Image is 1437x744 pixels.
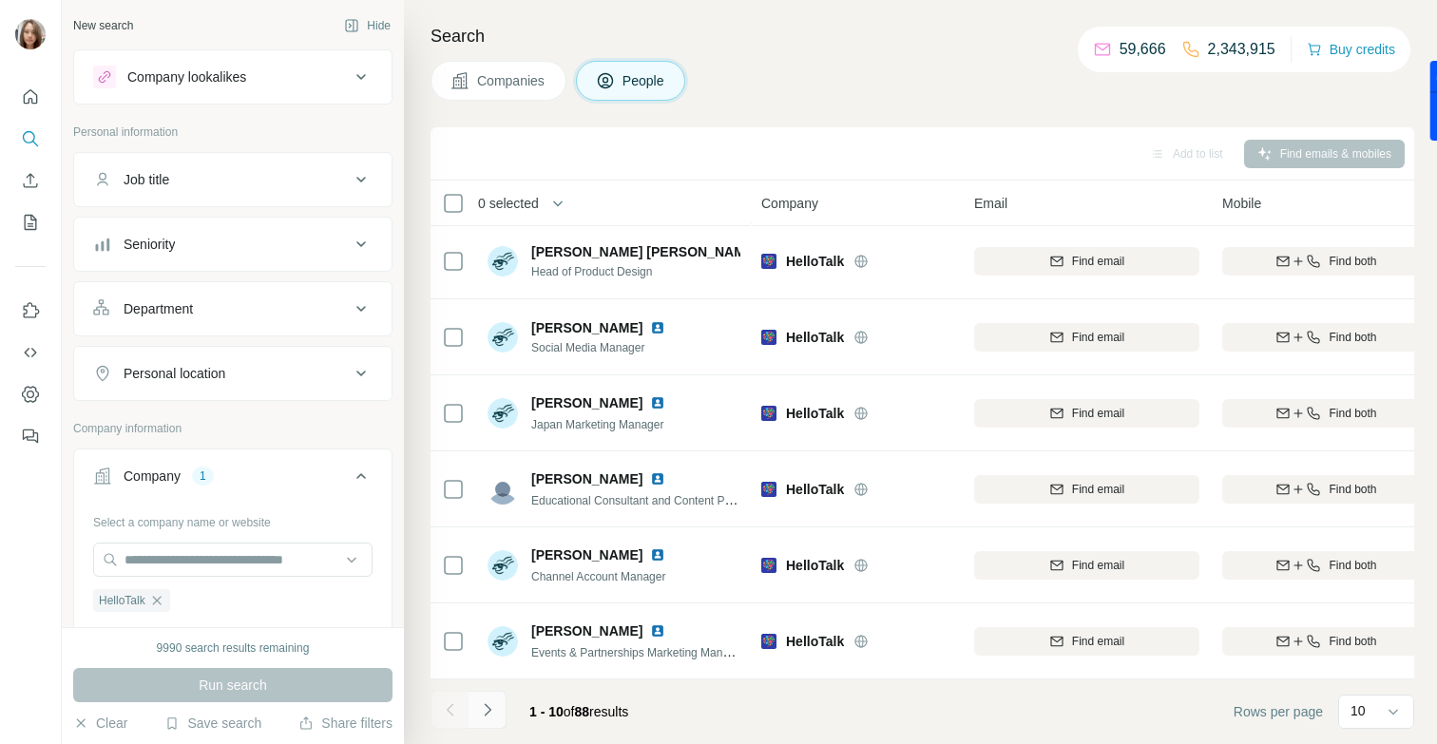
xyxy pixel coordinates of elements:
img: Avatar [488,322,518,353]
span: Head of Product Design [531,263,740,280]
div: Company [124,467,181,486]
span: Find both [1329,405,1376,422]
span: HelloTalk [786,480,844,499]
span: 88 [575,704,590,719]
span: Channel Account Manager [531,570,665,583]
span: [PERSON_NAME] [531,318,642,337]
button: Navigate to next page [469,691,507,729]
span: Email [974,194,1007,213]
img: Avatar [488,550,518,581]
span: HelloTalk [786,328,844,347]
button: Buy credits [1307,36,1395,63]
div: Department [124,299,193,318]
button: Find both [1222,475,1430,504]
span: results [529,704,628,719]
span: Social Media Manager [531,339,673,356]
span: Mobile [1222,194,1261,213]
img: Avatar [488,246,518,277]
button: Clear [73,714,127,733]
button: Find email [974,627,1199,656]
button: Find email [974,247,1199,276]
button: Search [15,122,46,156]
span: HelloTalk [786,404,844,423]
img: Avatar [488,626,518,657]
img: LinkedIn logo [650,395,665,410]
button: Find email [974,475,1199,504]
button: Personal location [74,351,392,396]
span: HelloTalk [786,632,844,651]
p: Company information [73,420,393,437]
button: Find email [974,399,1199,428]
div: Select a company name or website [93,506,373,531]
img: Logo of HelloTalk [761,406,776,421]
span: Company [761,194,818,213]
span: Find both [1329,633,1376,650]
img: LinkedIn logo [650,320,665,335]
p: 2,343,915 [1208,38,1275,61]
button: Find email [974,323,1199,352]
div: Personal location [124,364,225,383]
div: 1 [192,467,214,485]
button: Find both [1222,247,1430,276]
span: Find both [1329,557,1376,574]
button: My lists [15,205,46,239]
span: People [623,71,666,90]
button: Enrich CSV [15,163,46,198]
span: Japan Marketing Manager [531,418,663,431]
img: Avatar [488,398,518,429]
span: [PERSON_NAME] [531,545,642,564]
button: Seniority [74,221,392,267]
span: Educational Consultant and Content Partnerships Manager [531,492,830,507]
div: Job title [124,170,169,189]
button: Find email [974,551,1199,580]
button: Company lookalikes [74,54,392,100]
h4: Search [431,23,1414,49]
span: Events & Partnerships Marketing Manager [531,644,745,659]
img: Logo of HelloTalk [761,254,776,269]
img: Avatar [488,474,518,505]
p: Personal information [73,124,393,141]
span: [PERSON_NAME] [531,393,642,412]
span: Find both [1329,253,1376,270]
button: Clear all [93,625,158,642]
span: 0 selected [478,194,539,213]
div: New search [73,17,133,34]
img: Avatar [15,19,46,49]
span: Find email [1072,481,1124,498]
img: Logo of HelloTalk [761,482,776,497]
span: [PERSON_NAME] [531,621,642,640]
button: Dashboard [15,377,46,411]
img: Logo of HelloTalk [761,634,776,649]
img: Logo of HelloTalk [761,330,776,345]
span: 1 - 10 [529,704,564,719]
span: Find email [1072,253,1124,270]
span: Find email [1072,557,1124,574]
span: HelloTalk [786,556,844,575]
div: Seniority [124,235,175,254]
button: Use Surfe on LinkedIn [15,294,46,328]
span: [PERSON_NAME] [PERSON_NAME] [531,242,758,261]
button: Feedback [15,419,46,453]
button: Hide [331,11,404,40]
button: Use Surfe API [15,335,46,370]
span: Rows per page [1234,702,1323,721]
button: Job title [74,157,392,202]
p: 10 [1351,701,1366,720]
div: Company lookalikes [127,67,246,86]
span: [PERSON_NAME] [531,469,642,488]
button: Quick start [15,80,46,114]
p: 59,666 [1120,38,1166,61]
button: Find both [1222,323,1430,352]
button: Department [74,286,392,332]
span: Find email [1072,329,1124,346]
span: Find both [1329,329,1376,346]
img: LinkedIn logo [650,547,665,563]
img: LinkedIn logo [650,471,665,486]
span: Find both [1329,481,1376,498]
span: HelloTalk [786,252,844,271]
button: Find both [1222,627,1430,656]
span: Find email [1072,633,1124,650]
button: Share filters [298,714,393,733]
span: Companies [477,71,546,90]
button: Save search [164,714,261,733]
